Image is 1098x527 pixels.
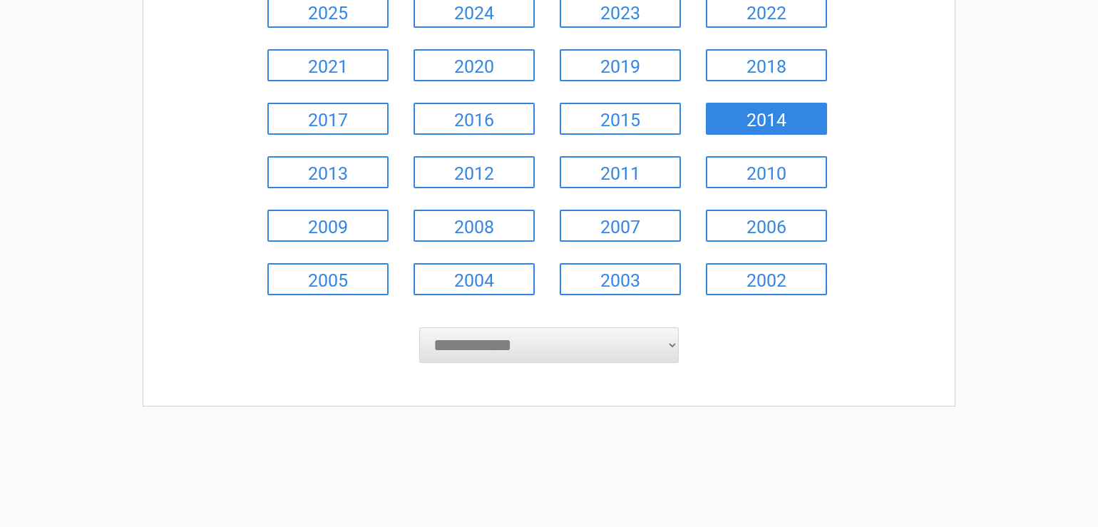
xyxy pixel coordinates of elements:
a: 2019 [560,49,681,81]
a: 2012 [414,156,535,188]
a: 2003 [560,263,681,295]
a: 2004 [414,263,535,295]
a: 2011 [560,156,681,188]
a: 2015 [560,103,681,135]
a: 2008 [414,210,535,242]
a: 2018 [706,49,827,81]
a: 2002 [706,263,827,295]
a: 2020 [414,49,535,81]
a: 2007 [560,210,681,242]
a: 2013 [267,156,389,188]
a: 2006 [706,210,827,242]
a: 2010 [706,156,827,188]
a: 2017 [267,103,389,135]
a: 2014 [706,103,827,135]
a: 2009 [267,210,389,242]
a: 2021 [267,49,389,81]
a: 2016 [414,103,535,135]
a: 2005 [267,263,389,295]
